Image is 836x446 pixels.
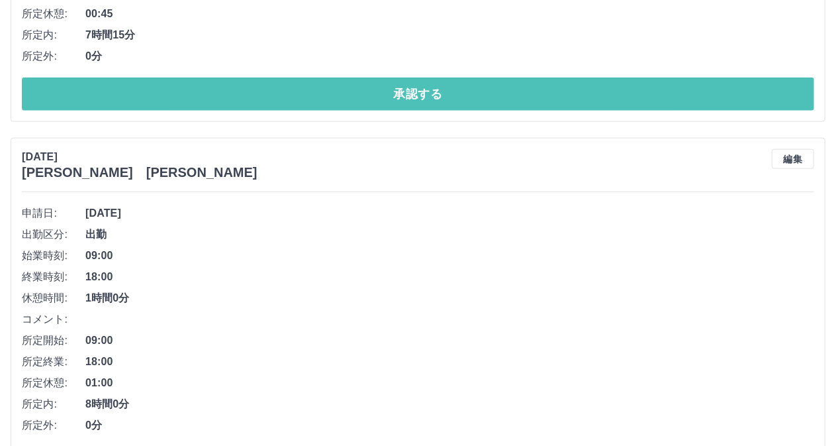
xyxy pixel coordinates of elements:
span: 1時間0分 [85,290,814,306]
span: 申請日: [22,205,85,221]
span: 休憩時間: [22,290,85,306]
span: 所定開始: [22,333,85,349]
button: 編集 [772,149,814,169]
span: 所定外: [22,48,85,64]
span: 所定休憩: [22,6,85,22]
span: 09:00 [85,333,814,349]
span: 始業時刻: [22,248,85,264]
button: 承認する [22,78,814,111]
h3: [PERSON_NAME] [PERSON_NAME] [22,165,257,180]
p: [DATE] [22,149,257,165]
span: 8時間0分 [85,396,814,412]
span: 所定休憩: [22,375,85,391]
span: 01:00 [85,375,814,391]
span: 所定内: [22,396,85,412]
span: 出勤区分: [22,227,85,243]
span: 所定内: [22,27,85,43]
span: 出勤 [85,227,814,243]
span: 00:45 [85,6,814,22]
span: 09:00 [85,248,814,264]
span: 18:00 [85,269,814,285]
span: 0分 [85,418,814,433]
span: 所定終業: [22,354,85,370]
span: 0分 [85,48,814,64]
span: [DATE] [85,205,814,221]
span: 18:00 [85,354,814,370]
span: コメント: [22,311,85,327]
span: 所定外: [22,418,85,433]
span: 終業時刻: [22,269,85,285]
span: 7時間15分 [85,27,814,43]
